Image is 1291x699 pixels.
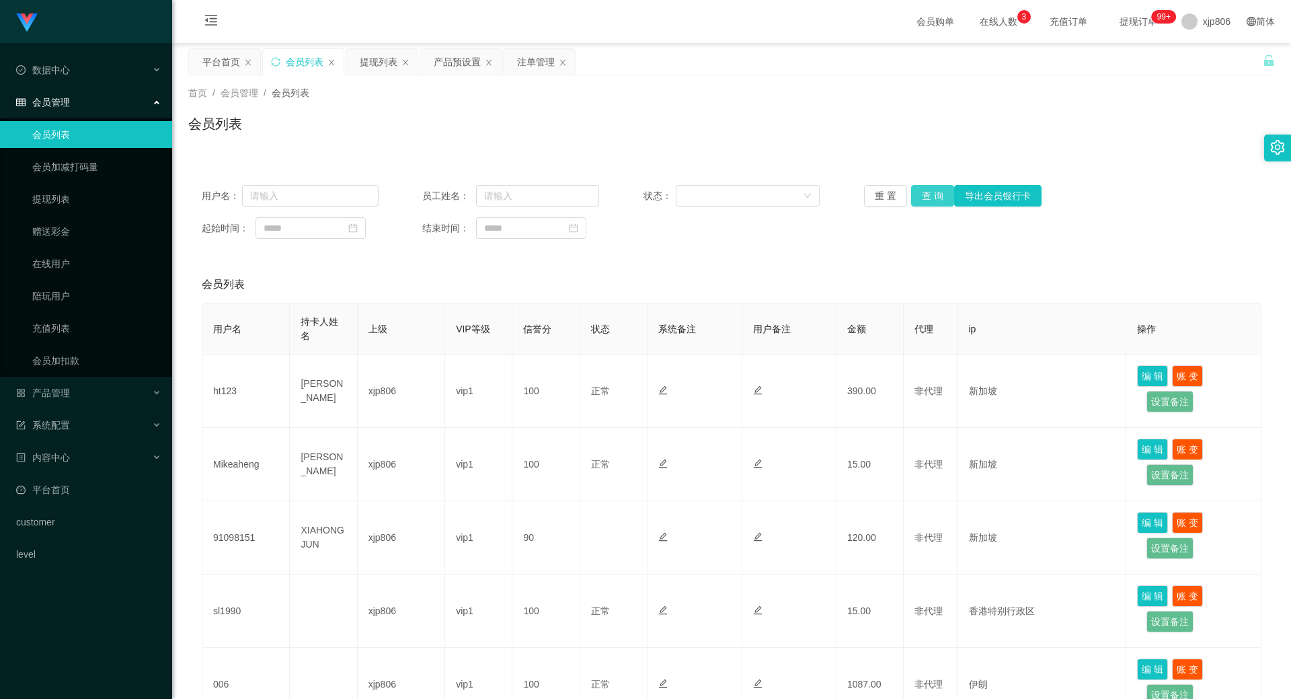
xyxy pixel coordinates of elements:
span: 起始时间： [202,221,256,235]
td: xjp806 [358,501,445,575]
a: 在线用户 [32,250,161,277]
td: 香港特别行政区 [958,575,1127,648]
td: 15.00 [836,575,904,648]
span: 非代理 [914,605,943,616]
td: vip1 [445,501,512,575]
td: 91098151 [202,501,290,575]
button: 设置备注 [1146,611,1194,632]
i: 图标: menu-fold [188,1,234,44]
td: vip1 [445,428,512,501]
span: 上级 [368,324,387,334]
div: 产品预设置 [434,49,481,75]
td: 120.00 [836,501,904,575]
span: 正常 [591,605,610,616]
span: 会员管理 [221,87,258,98]
a: 会员加减打码量 [32,153,161,180]
span: 用户名 [213,324,241,334]
td: 390.00 [836,355,904,428]
button: 账 变 [1172,439,1203,460]
span: 操作 [1137,324,1156,334]
span: 正常 [591,459,610,470]
p: 3 [1021,10,1026,24]
span: 会员列表 [202,277,245,293]
td: 新加坡 [958,355,1127,428]
a: 陪玩用户 [32,283,161,309]
i: 图标: calendar [569,223,578,233]
span: 员工姓名： [422,189,476,203]
a: 图标: dashboard平台首页 [16,476,161,503]
i: 图标: close [559,59,567,67]
span: VIP等级 [456,324,490,334]
span: 代理 [914,324,933,334]
span: 内容中心 [16,452,70,463]
i: 图标: calendar [348,223,358,233]
i: 图标: edit [658,605,668,615]
div: 平台首页 [202,49,240,75]
div: 注单管理 [517,49,555,75]
a: 会员加扣款 [32,347,161,374]
span: / [264,87,266,98]
i: 图标: edit [658,459,668,468]
td: xjp806 [358,575,445,648]
span: 产品管理 [16,388,70,398]
i: 图标: close [401,59,409,67]
span: 数据中心 [16,65,70,75]
i: 图标: check-circle-o [16,65,26,75]
i: 图标: sync [271,57,280,67]
td: 新加坡 [958,501,1127,575]
td: XIAHONGJUN [290,501,357,575]
td: ht123 [202,355,290,428]
td: vip1 [445,355,512,428]
button: 设置备注 [1146,538,1194,559]
button: 账 变 [1172,659,1203,680]
a: customer [16,509,161,536]
i: 图标: table [16,98,26,107]
i: 图标: edit [753,532,762,542]
i: 图标: close [485,59,493,67]
i: 图标: profile [16,453,26,462]
span: 非代理 [914,385,943,396]
td: Mikeaheng [202,428,290,501]
button: 设置备注 [1146,391,1194,412]
div: 会员列表 [286,49,323,75]
span: 非代理 [914,532,943,543]
span: 系统配置 [16,420,70,431]
i: 图标: close [244,59,252,67]
span: / [212,87,215,98]
span: 用户备注 [753,324,791,334]
i: 图标: down [804,192,812,201]
i: 图标: setting [1270,140,1285,155]
sup: 3 [1017,10,1031,24]
button: 导出会员银行卡 [954,185,1042,207]
a: 提现列表 [32,186,161,213]
span: 提现订单 [1113,17,1164,26]
button: 编 辑 [1137,659,1168,680]
i: 图标: unlock [1263,54,1275,67]
span: 非代理 [914,459,943,470]
td: xjp806 [358,355,445,428]
td: 90 [512,501,580,575]
span: 系统备注 [658,324,696,334]
div: 提现列表 [360,49,397,75]
td: 100 [512,428,580,501]
i: 图标: close [327,59,336,67]
a: 会员列表 [32,121,161,148]
td: xjp806 [358,428,445,501]
span: 非代理 [914,679,943,690]
i: 图标: appstore-o [16,388,26,398]
span: 状态 [591,324,610,334]
sup: 263 [1152,10,1176,24]
button: 编 辑 [1137,512,1168,534]
span: 状态： [643,189,676,203]
i: 图标: edit [658,679,668,688]
span: ip [969,324,976,334]
td: 100 [512,575,580,648]
button: 编 辑 [1137,365,1168,387]
td: 15.00 [836,428,904,501]
i: 图标: edit [658,385,668,395]
td: 新加坡 [958,428,1127,501]
span: 首页 [188,87,207,98]
span: 在线人数 [973,17,1024,26]
span: 充值订单 [1043,17,1094,26]
i: 图标: edit [753,385,762,395]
